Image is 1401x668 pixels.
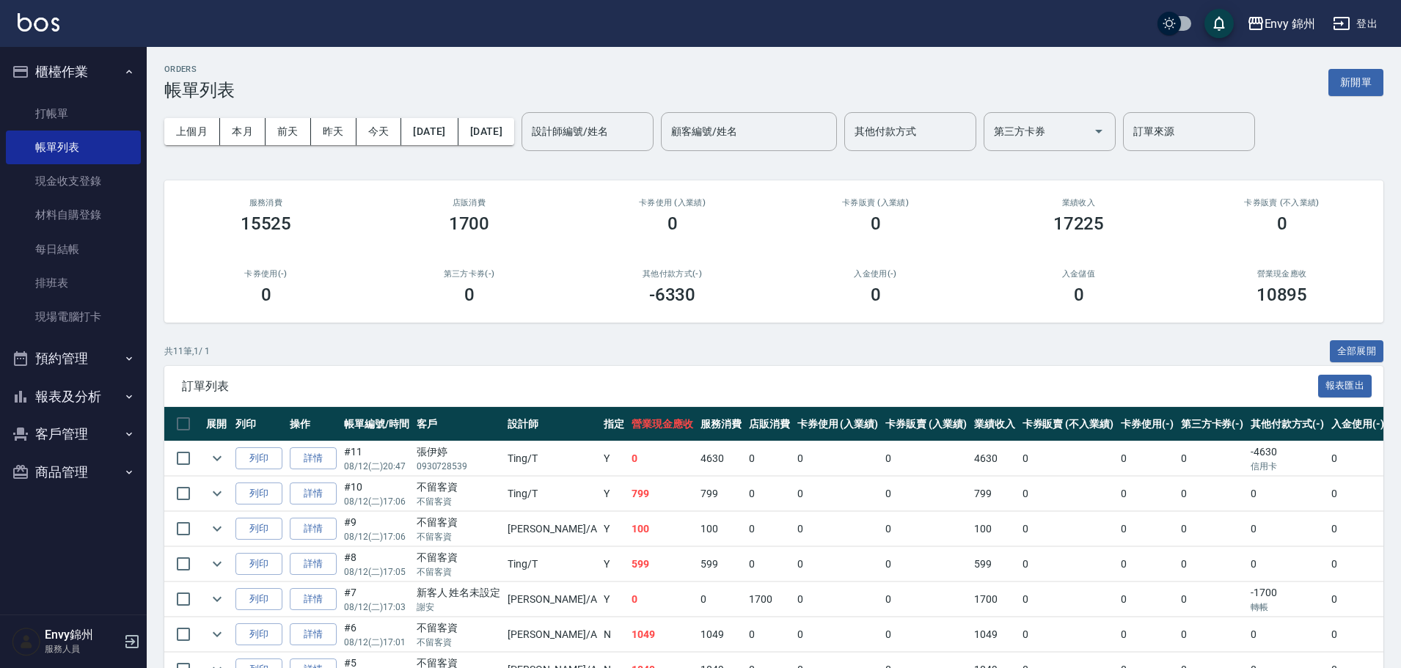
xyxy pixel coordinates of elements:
td: 799 [628,477,697,511]
h2: 營業現金應收 [1198,269,1366,279]
th: 其他付款方式(-) [1247,407,1328,441]
td: 0 [1177,512,1248,546]
th: 業績收入 [970,407,1019,441]
button: 櫃檯作業 [6,53,141,91]
td: 0 [1328,617,1388,652]
td: 100 [697,512,745,546]
button: 上個月 [164,118,220,145]
button: 今天 [356,118,402,145]
th: 第三方卡券(-) [1177,407,1248,441]
td: 0 [1177,547,1248,581]
h2: 卡券使用 (入業績) [588,198,756,208]
button: 列印 [235,518,282,540]
span: 訂單列表 [182,379,1318,394]
th: 指定 [600,407,628,441]
button: Open [1087,120,1111,143]
p: 08/12 (二) 17:01 [344,636,409,649]
td: [PERSON_NAME] /A [504,512,600,546]
a: 現金收支登錄 [6,164,141,198]
div: 不留客資 [417,480,501,495]
h2: 店販消費 [385,198,553,208]
p: 不留客資 [417,636,501,649]
p: 08/12 (二) 17:06 [344,495,409,508]
a: 材料自購登錄 [6,198,141,232]
td: 0 [1019,617,1117,652]
h3: 0 [261,285,271,305]
h2: 第三方卡券(-) [385,269,553,279]
a: 報表匯出 [1318,378,1372,392]
button: expand row [206,588,228,610]
h5: Envy錦州 [45,628,120,642]
td: 1049 [970,617,1019,652]
td: 0 [794,441,882,476]
td: 799 [697,477,745,511]
h2: 卡券使用(-) [182,269,350,279]
td: 0 [628,441,697,476]
p: 轉帳 [1251,601,1324,614]
td: 0 [745,547,794,581]
th: 服務消費 [697,407,745,441]
td: 0 [1328,512,1388,546]
a: 詳情 [290,623,337,646]
a: 每日結帳 [6,232,141,266]
td: 1700 [745,582,794,617]
td: 0 [1328,477,1388,511]
td: N [600,617,628,652]
th: 店販消費 [745,407,794,441]
h3: 10895 [1256,285,1308,305]
td: 0 [1117,477,1177,511]
td: 0 [882,477,970,511]
th: 卡券使用 (入業績) [794,407,882,441]
td: 0 [1019,582,1117,617]
td: Y [600,441,628,476]
a: 詳情 [290,518,337,540]
button: 客戶管理 [6,415,141,453]
h2: ORDERS [164,65,235,74]
button: 預約管理 [6,339,141,378]
td: [PERSON_NAME] /A [504,617,600,652]
td: 1049 [628,617,697,652]
h3: 服務消費 [182,198,350,208]
td: 4630 [697,441,745,476]
td: 4630 [970,441,1019,476]
div: Envy 錦州 [1265,15,1316,33]
td: 0 [1177,582,1248,617]
a: 新開單 [1328,75,1383,89]
button: 前天 [266,118,311,145]
h3: 0 [667,213,678,234]
td: 0 [882,617,970,652]
td: #11 [340,441,413,476]
td: 0 [1247,477,1328,511]
button: expand row [206,447,228,469]
td: 0 [697,582,745,617]
div: 張伊婷 [417,444,501,460]
h3: 0 [464,285,475,305]
th: 展開 [202,407,232,441]
td: 0 [1019,441,1117,476]
td: 0 [794,617,882,652]
td: Ting /T [504,547,600,581]
img: Logo [18,13,59,32]
td: 0 [794,512,882,546]
a: 詳情 [290,553,337,576]
td: 0 [1247,512,1328,546]
td: Y [600,477,628,511]
td: 100 [628,512,697,546]
h2: 卡券販賣 (不入業績) [1198,198,1366,208]
button: expand row [206,482,228,504]
h2: 入金使用(-) [791,269,959,279]
td: Y [600,512,628,546]
th: 客戶 [413,407,505,441]
button: 本月 [220,118,266,145]
p: 服務人員 [45,642,120,656]
h3: 0 [1074,285,1084,305]
td: 0 [1177,617,1248,652]
button: 報表及分析 [6,378,141,416]
a: 打帳單 [6,97,141,131]
td: [PERSON_NAME] /A [504,582,600,617]
h3: 15525 [241,213,292,234]
p: 0930728539 [417,460,501,473]
p: 不留客資 [417,495,501,508]
button: [DATE] [458,118,514,145]
h2: 其他付款方式(-) [588,269,756,279]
